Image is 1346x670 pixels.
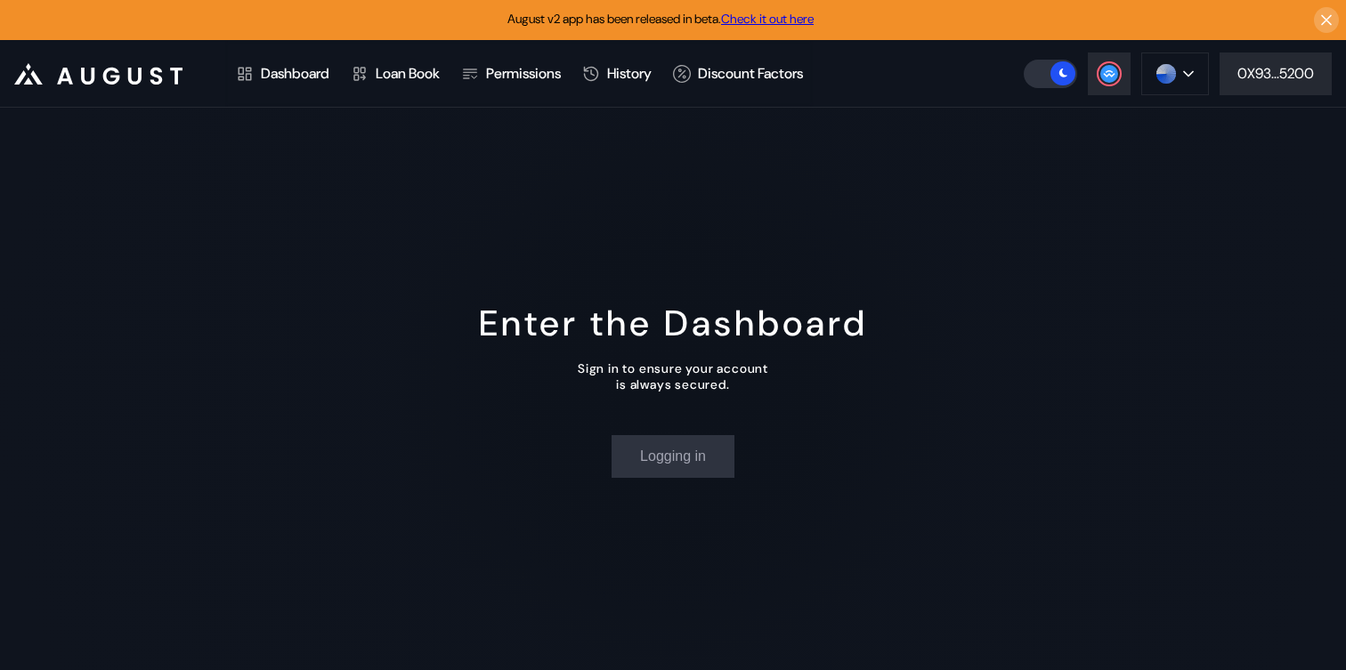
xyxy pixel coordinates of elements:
div: Permissions [486,64,561,83]
button: Logging in [612,435,734,478]
a: Discount Factors [662,41,814,107]
div: Dashboard [261,64,329,83]
div: Loan Book [376,64,440,83]
button: 0X93...5200 [1220,52,1332,95]
div: Enter the Dashboard [479,300,868,346]
div: Sign in to ensure your account is always secured. [578,360,768,392]
a: Permissions [450,41,572,107]
div: Discount Factors [698,64,803,83]
button: chain logo [1141,52,1209,95]
img: chain logo [1156,64,1176,84]
div: History [607,64,652,83]
a: History [572,41,662,107]
a: Dashboard [225,41,340,107]
div: 0X93...5200 [1237,64,1314,83]
span: August v2 app has been released in beta. [507,11,814,27]
a: Check it out here [721,11,814,27]
a: Loan Book [340,41,450,107]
